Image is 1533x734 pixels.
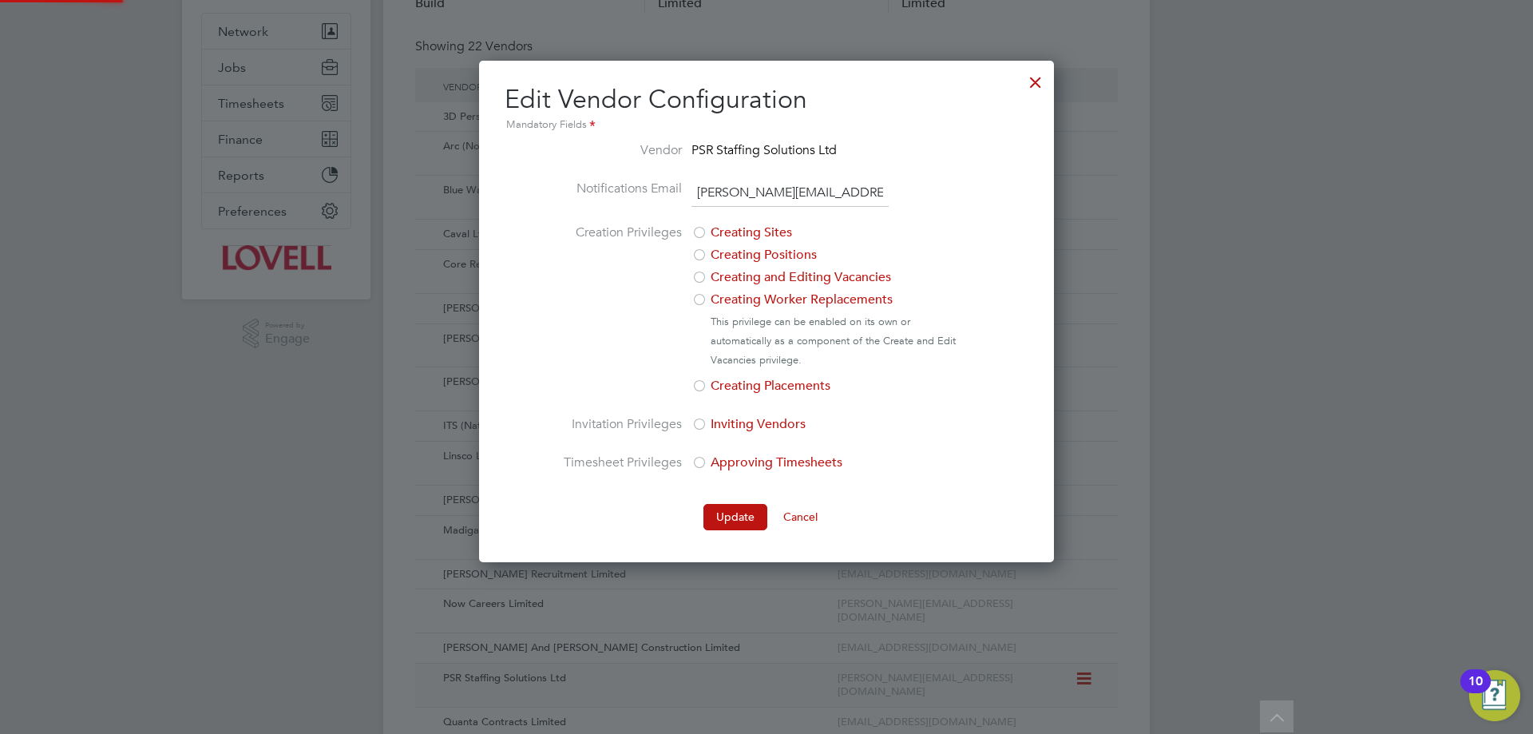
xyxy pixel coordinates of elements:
label: Creating Positions [691,245,959,264]
button: Cancel [770,504,830,530]
label: Notifications Email [562,179,682,204]
button: Update [703,504,767,530]
div: This privilege can be enabled on its own or automatically as a component of the Create and Edit V... [711,312,971,376]
h2: Edit Vendor Configuration [505,83,1028,134]
label: Creating and Editing Vacancies [691,268,959,287]
label: Creating Sites [691,223,959,242]
label: Inviting Vendors [691,415,959,434]
div: Mandatory Fields [505,117,1028,134]
label: Creating Worker Replacements [691,290,959,309]
button: Open Resource Center, 10 new notifications [1469,670,1520,721]
label: Creation Privileges [562,223,682,395]
span: PSR Staffing Solutions Ltd [691,141,837,163]
div: 10 [1468,681,1483,702]
label: Vendor [562,141,682,160]
label: Invitation Privileges [562,415,682,434]
label: Approving Timesheets [691,453,959,472]
label: Creating Placements [691,376,959,395]
label: Timesheet Privileges [562,453,682,472]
